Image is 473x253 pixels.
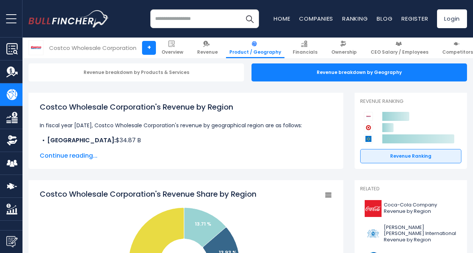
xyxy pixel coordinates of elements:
[251,63,467,81] div: Revenue breakdown by Geography
[437,9,467,28] a: Login
[47,136,116,145] b: [GEOGRAPHIC_DATA]:
[367,38,432,58] a: CEO Salary / Employees
[331,49,357,55] span: Ownership
[365,200,382,217] img: KO logo
[360,98,461,105] p: Revenue Ranking
[240,9,259,28] button: Search
[401,15,428,23] a: Register
[384,202,457,215] span: Coca-Cola Company Revenue by Region
[28,63,244,81] div: Revenue breakdown by Products & Services
[360,186,461,192] p: Related
[360,198,461,219] a: Coca-Cola Company Revenue by Region
[142,41,156,55] a: +
[360,149,461,163] a: Revenue Ranking
[40,145,332,154] li: $35.44 B
[47,145,144,154] b: Other International Operations:
[289,38,321,58] a: Financials
[229,49,281,55] span: Product / Geography
[6,135,18,146] img: Ownership
[40,101,332,113] h1: Costco Wholesale Corporation's Revenue by Region
[371,49,428,55] span: CEO Salary / Employees
[377,15,392,23] a: Blog
[364,123,373,132] img: Target Corporation competitors logo
[40,136,332,145] li: $34.87 B
[365,225,382,242] img: PM logo
[226,38,284,58] a: Product / Geography
[364,134,373,143] img: Walmart competitors logo
[299,15,333,23] a: Companies
[197,49,218,55] span: Revenue
[442,49,473,55] span: Competitors
[158,38,187,58] a: Overview
[40,189,256,199] tspan: Costco Wholesale Corporation's Revenue Share by Region
[194,38,221,58] a: Revenue
[29,41,43,55] img: COST logo
[49,44,136,52] div: Costco Wholesale Corporation
[28,10,109,27] a: Go to homepage
[293,49,317,55] span: Financials
[342,15,368,23] a: Ranking
[195,220,211,227] text: 13.71 %
[274,15,290,23] a: Home
[364,112,373,121] img: Costco Wholesale Corporation competitors logo
[328,38,360,58] a: Ownership
[384,224,457,244] span: [PERSON_NAME] [PERSON_NAME] International Revenue by Region
[40,151,332,160] span: Continue reading...
[40,121,332,130] p: In fiscal year [DATE], Costco Wholesale Corporation's revenue by geographical region are as follows:
[28,10,109,27] img: bullfincher logo
[162,49,183,55] span: Overview
[360,223,461,245] a: [PERSON_NAME] [PERSON_NAME] International Revenue by Region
